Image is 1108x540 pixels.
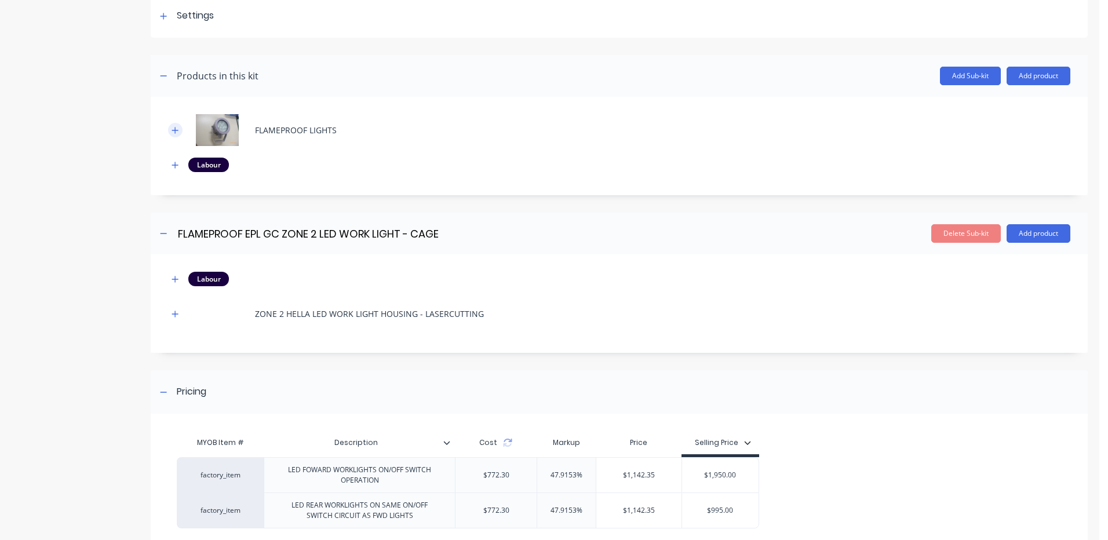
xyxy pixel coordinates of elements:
[455,496,537,525] div: $772.30
[177,69,258,83] div: Products in this kit
[537,461,596,490] div: 47.9153%
[177,457,759,492] div: factory_itemLED FOWARD WORKLIGHTS ON/OFF SWITCH OPERATION$772.3047.9153%$1,142.35$1,950.00
[931,224,1001,243] button: Delete Sub-kit
[940,67,1001,85] button: Add Sub-kit
[596,431,681,454] div: Price
[264,431,455,454] div: Description
[255,124,337,136] div: FLAMEPROOF LIGHTS
[479,437,497,448] span: Cost
[188,158,229,172] div: Labour
[177,492,759,528] div: factory_itemLED REAR WORKLIGHTS ON SAME ON/OFF SWITCH CIRCUIT AS FWD LIGHTS$772.3047.9153%$1,142....
[189,505,253,516] div: factory_item
[177,225,441,242] input: Enter sub-kit name
[188,114,246,146] img: FLAMEPROOF LIGHTS
[255,308,484,320] div: ZONE 2 HELLA LED WORK LIGHT HOUSING - LASERCUTTING
[455,461,537,490] div: $772.30
[189,470,253,480] div: factory_item
[596,461,681,490] div: $1,142.35
[689,434,757,451] button: Selling Price
[269,462,450,488] div: LED FOWARD WORKLIGHTS ON/OFF SWITCH OPERATION
[188,272,229,286] div: Labour
[177,9,214,23] div: Settings
[1007,67,1070,85] button: Add product
[177,385,206,399] div: Pricing
[682,496,759,525] div: $995.00
[596,496,681,525] div: $1,142.35
[537,496,596,525] div: 47.9153%
[537,431,596,454] div: Markup
[1007,224,1070,243] button: Add product
[682,461,759,490] div: $1,950.00
[269,498,450,523] div: LED REAR WORKLIGHTS ON SAME ON/OFF SWITCH CIRCUIT AS FWD LIGHTS
[695,437,738,448] div: Selling Price
[455,431,537,454] div: Cost
[177,431,264,454] div: MYOB Item #
[264,428,448,457] div: Description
